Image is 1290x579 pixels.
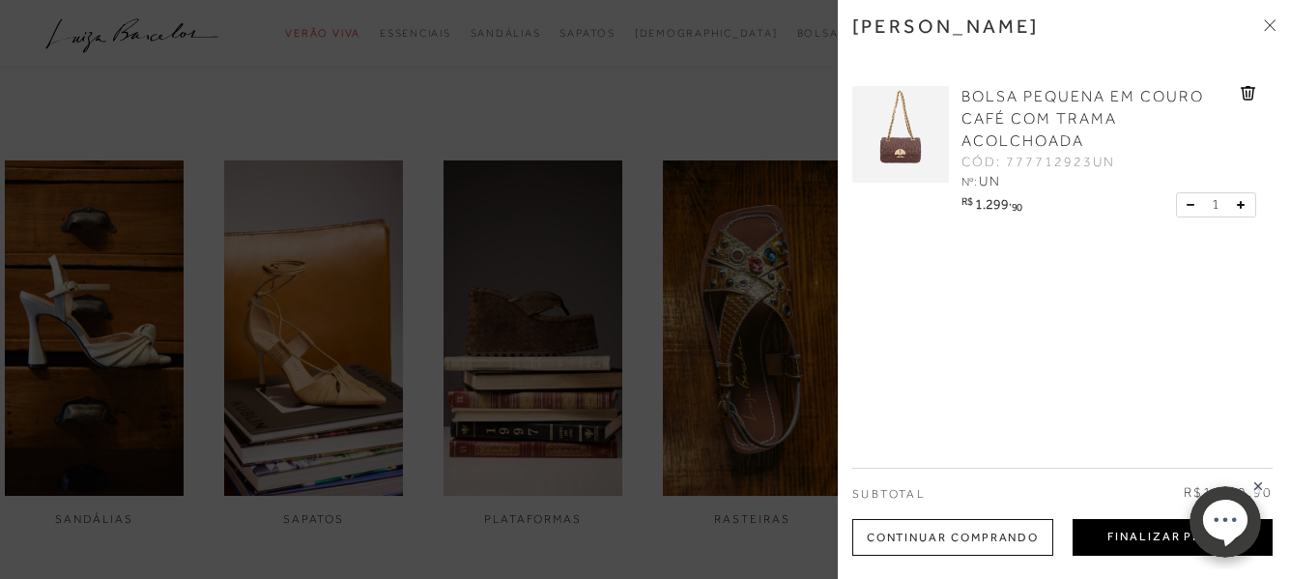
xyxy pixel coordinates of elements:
i: R$ [961,196,972,207]
span: BOLSA PEQUENA EM COURO CAFÉ COM TRAMA ACOLCHOADA [961,88,1204,150]
button: Finalizar Pedido [1073,519,1273,556]
img: BOLSA PEQUENA EM COURO CAFÉ COM TRAMA ACOLCHOADA [852,86,949,183]
a: BOLSA PEQUENA EM COURO CAFÉ COM TRAMA ACOLCHOADA [961,86,1236,153]
div: Continuar Comprando [852,519,1053,556]
span: 1 [1212,194,1219,215]
i: , [1009,196,1022,207]
span: Nº: [961,175,977,188]
span: CÓD: 777712923UN [961,153,1115,172]
h3: [PERSON_NAME] [852,14,1040,38]
span: 1.299 [975,196,1009,212]
span: UN [979,173,1001,188]
span: Subtotal [852,487,925,501]
span: 90 [1012,201,1022,213]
